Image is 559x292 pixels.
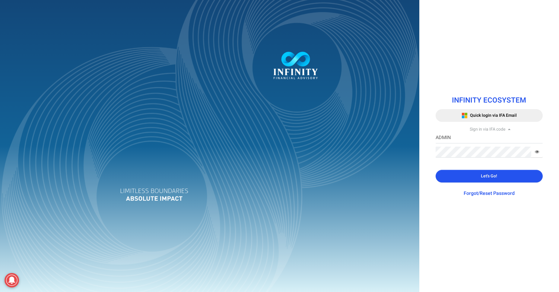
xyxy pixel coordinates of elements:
[481,173,497,179] span: Let's Go!
[470,112,517,119] span: Quick login via IFA Email
[436,132,543,144] input: IFA Code
[436,126,543,132] div: Sign in via IFA code
[470,126,505,132] span: Sign in via IFA code
[436,170,543,182] button: Let's Go!
[436,97,543,104] h1: INFINITY ECOSYSTEM
[436,109,543,122] button: Quick login via IFA Email
[464,190,515,197] a: Forgot/Reset Password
